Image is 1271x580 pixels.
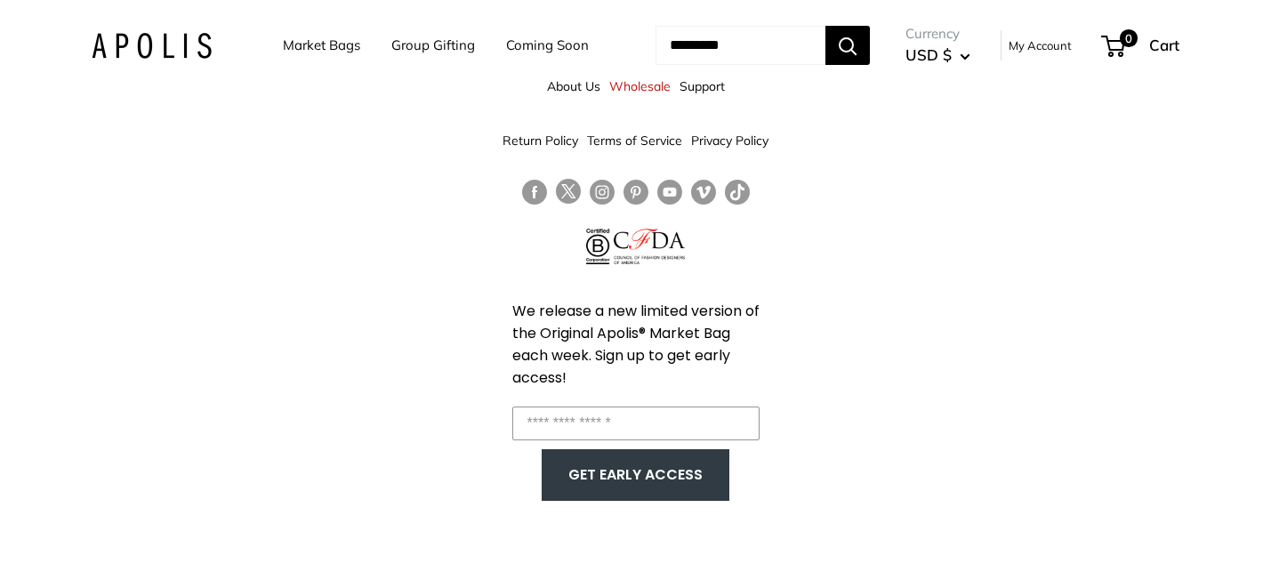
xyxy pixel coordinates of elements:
[512,407,760,440] input: Enter your email
[92,33,212,59] img: Apolis
[587,125,682,157] a: Terms of Service
[905,41,970,69] button: USD $
[614,229,684,264] img: Council of Fashion Designers of America Member
[391,33,475,58] a: Group Gifting
[725,179,750,205] a: Follow us on Tumblr
[609,70,671,102] a: Wholesale
[1009,35,1072,56] a: My Account
[1103,31,1179,60] a: 0 Cart
[656,26,825,65] input: Search...
[1120,29,1138,47] span: 0
[905,21,970,46] span: Currency
[586,229,610,264] img: Certified B Corporation
[1149,36,1179,54] span: Cart
[512,301,760,388] span: We release a new limited version of the Original Apolis® Market Bag each week. Sign up to get ear...
[657,179,682,205] a: Follow us on YouTube
[283,33,360,58] a: Market Bags
[556,179,581,211] a: Follow us on Twitter
[547,70,600,102] a: About Us
[522,179,547,205] a: Follow us on Facebook
[680,70,725,102] a: Support
[623,179,648,205] a: Follow us on Pinterest
[825,26,870,65] button: Search
[905,45,952,64] span: USD $
[691,179,716,205] a: Follow us on Vimeo
[590,179,615,205] a: Follow us on Instagram
[503,125,578,157] a: Return Policy
[691,125,768,157] a: Privacy Policy
[506,33,589,58] a: Coming Soon
[559,458,712,492] button: GET EARLY ACCESS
